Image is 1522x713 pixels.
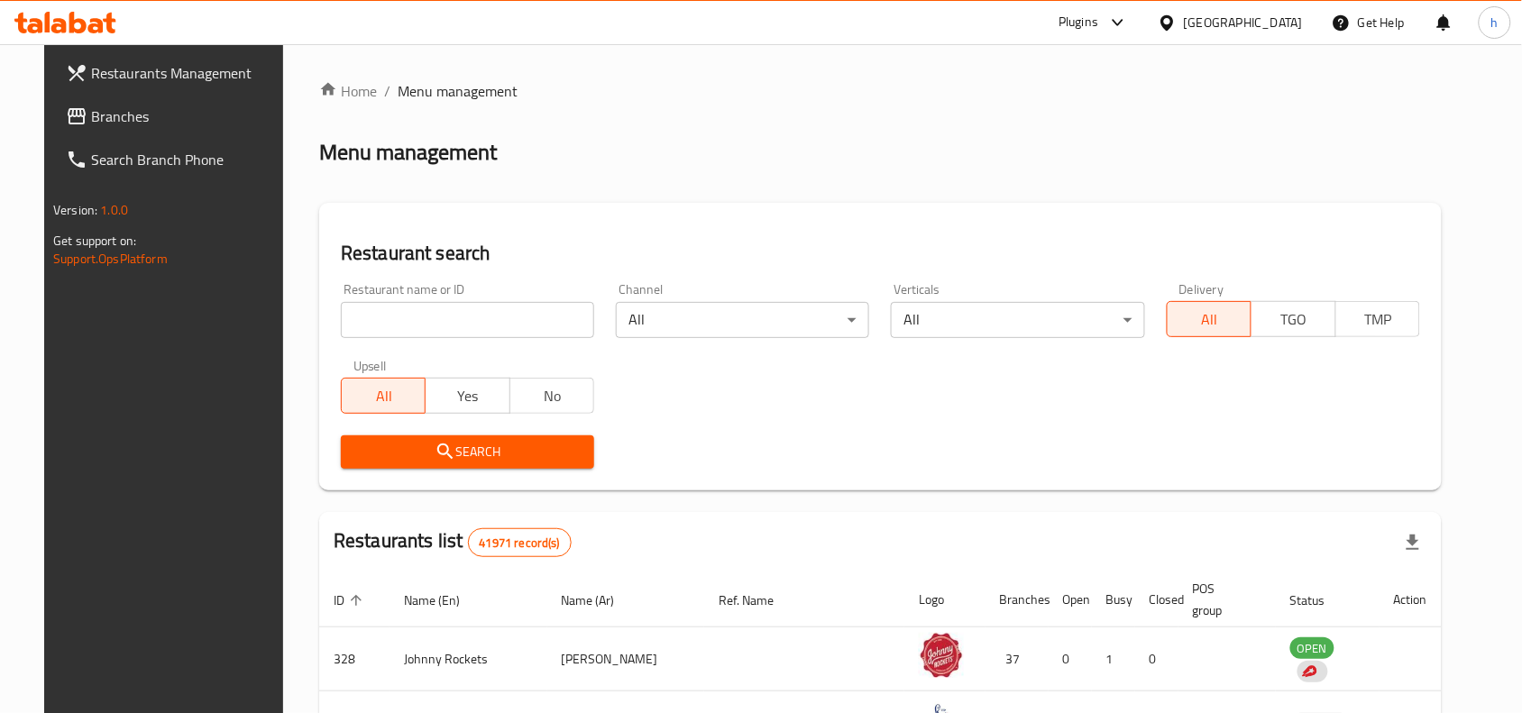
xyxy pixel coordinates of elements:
[1135,627,1178,691] td: 0
[919,633,964,678] img: Johnny Rockets
[319,80,377,102] a: Home
[334,590,368,611] span: ID
[100,198,128,222] span: 1.0.0
[1301,663,1317,680] img: delivery hero logo
[355,441,580,463] span: Search
[398,80,518,102] span: Menu management
[1391,521,1435,564] div: Export file
[384,80,390,102] li: /
[1297,661,1328,682] div: Indicates that the vendor menu management has been moved to DH Catalog service
[53,247,168,270] a: Support.OpsPlatform
[53,198,97,222] span: Version:
[53,229,136,252] span: Get support on:
[1491,13,1499,32] span: h
[404,590,483,611] span: Name (En)
[1167,301,1252,337] button: All
[1380,572,1442,627] th: Action
[1175,306,1244,333] span: All
[341,435,594,469] button: Search
[1092,572,1135,627] th: Busy
[319,80,1442,102] nav: breadcrumb
[341,302,594,338] input: Search for restaurant name or ID..
[986,572,1049,627] th: Branches
[91,105,284,127] span: Branches
[390,627,547,691] td: Johnny Rockets
[334,527,572,557] h2: Restaurants list
[1335,301,1420,337] button: TMP
[469,535,571,552] span: 41971 record(s)
[1092,627,1135,691] td: 1
[1135,572,1178,627] th: Closed
[1290,590,1349,611] span: Status
[891,302,1144,338] div: All
[51,138,298,181] a: Search Branch Phone
[518,383,587,409] span: No
[349,383,418,409] span: All
[91,62,284,84] span: Restaurants Management
[91,149,284,170] span: Search Branch Phone
[319,138,497,167] h2: Menu management
[51,95,298,138] a: Branches
[1049,627,1092,691] td: 0
[509,378,594,414] button: No
[1049,572,1092,627] th: Open
[353,360,387,372] label: Upsell
[1343,306,1413,333] span: TMP
[1251,301,1335,337] button: TGO
[425,378,509,414] button: Yes
[468,528,572,557] div: Total records count
[719,590,797,611] span: Ref. Name
[616,302,869,338] div: All
[1059,12,1098,33] div: Plugins
[341,240,1420,267] h2: Restaurant search
[904,572,986,627] th: Logo
[341,378,426,414] button: All
[51,51,298,95] a: Restaurants Management
[1184,13,1303,32] div: [GEOGRAPHIC_DATA]
[1290,638,1334,659] span: OPEN
[1179,283,1224,296] label: Delivery
[433,383,502,409] span: Yes
[562,590,638,611] span: Name (Ar)
[547,627,704,691] td: [PERSON_NAME]
[1259,306,1328,333] span: TGO
[986,627,1049,691] td: 37
[1193,578,1254,621] span: POS group
[319,627,390,691] td: 328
